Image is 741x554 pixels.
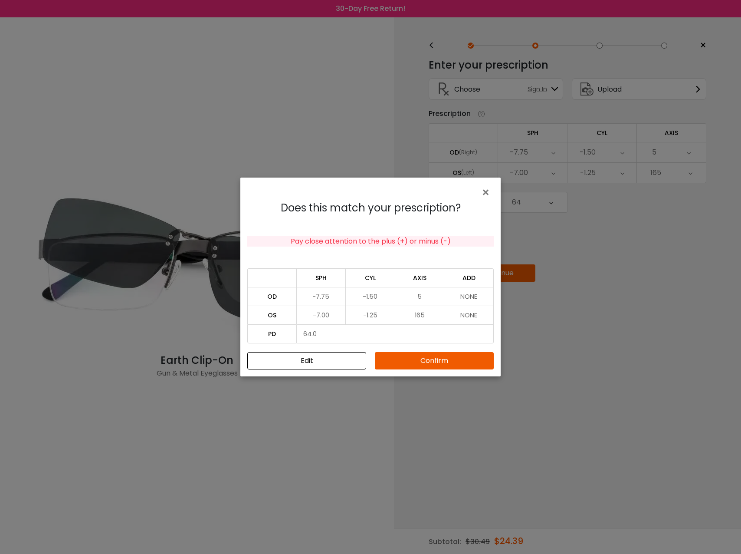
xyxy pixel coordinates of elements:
td: AXIS [395,268,445,287]
td: NONE [444,306,494,324]
button: Close [481,185,494,199]
td: 5 [395,287,445,306]
td: NONE [444,287,494,306]
td: 165 [395,306,445,324]
span: × [481,183,494,202]
td: 64.0 [297,324,494,343]
td: ADD [444,268,494,287]
h4: Does this match your prescription? [247,202,494,214]
div: Pay close attention to the plus (+) or minus (-) [247,236,494,247]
